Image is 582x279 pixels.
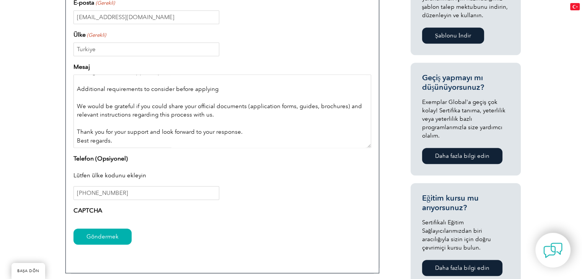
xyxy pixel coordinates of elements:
a: BAŞA DÖN [11,263,45,279]
input: Göndermek [73,229,132,245]
font: (Gerekli) [87,32,106,38]
a: Daha fazla bilgi edin [422,260,502,276]
font: Lütfen ülke kodunu ekleyin [73,172,146,179]
a: Daha fazla bilgi edin [422,148,502,164]
img: tr [570,3,580,10]
font: Şablonu İndir [435,32,471,39]
font: Daha fazla bilgi edin [435,264,489,271]
font: CAPTCHA [73,207,102,214]
font: Sertifikalı Eğitim Sağlayıcılarımızdan biri aracılığıyla sizin için doğru çevrimiçi kursu bulun. [422,219,491,251]
font: Telefon (Opsiyonel) [73,155,128,162]
font: BAŞA DÖN [17,269,39,273]
font: Exemplar Global'a geçiş çok kolay! Sertifika tanıma, yeterlilik veya yeterlilik bazlı programları... [422,99,505,139]
font: Geçiş yapmayı mı düşünüyorsunuz? [422,73,484,92]
a: Şablonu İndir [422,28,484,44]
font: Daha fazla bilgi edin [435,152,489,159]
img: contact-chat.png [543,241,562,260]
font: Ülke [73,31,86,38]
font: Mesaj [73,63,90,70]
font: Eğitim kursu mu arıyorsunuz? [422,193,479,212]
